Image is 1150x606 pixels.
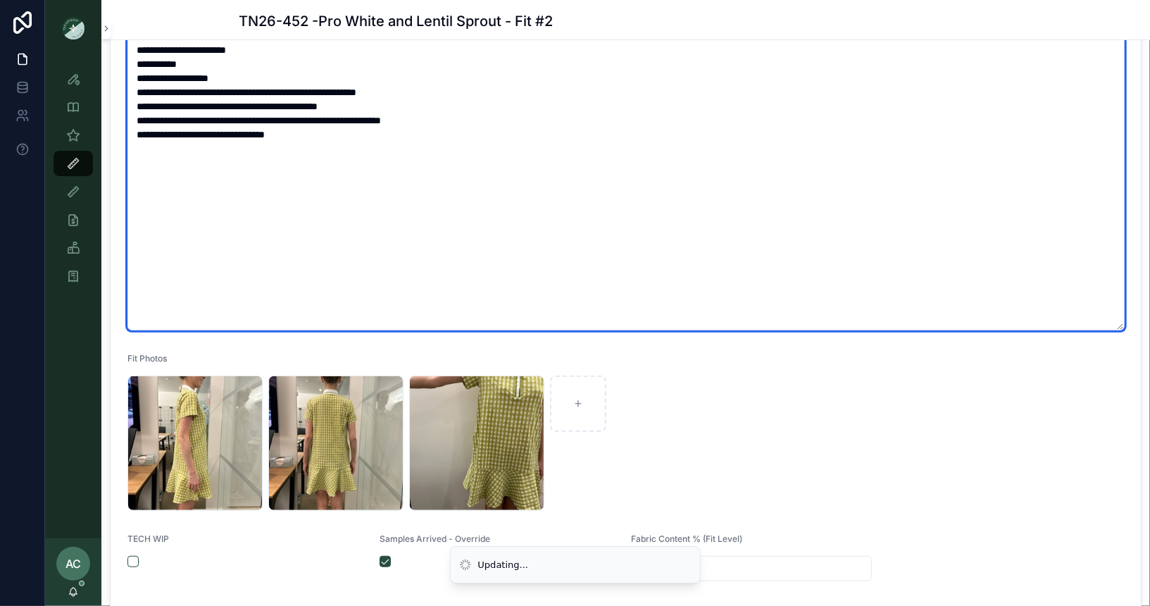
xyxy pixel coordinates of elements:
div: scrollable content [45,56,101,307]
h1: TN26-452 -Pro White and Lentil Sprout - Fit #2 [239,11,553,31]
img: App logo [62,17,85,39]
div: Updating... [478,558,529,572]
span: Fabric Content % (Fit Level) [632,533,743,544]
span: TECH WIP [127,533,169,544]
span: AC [65,555,81,572]
span: Fit Photos [127,353,167,364]
span: Samples Arrived - Override [380,533,490,544]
